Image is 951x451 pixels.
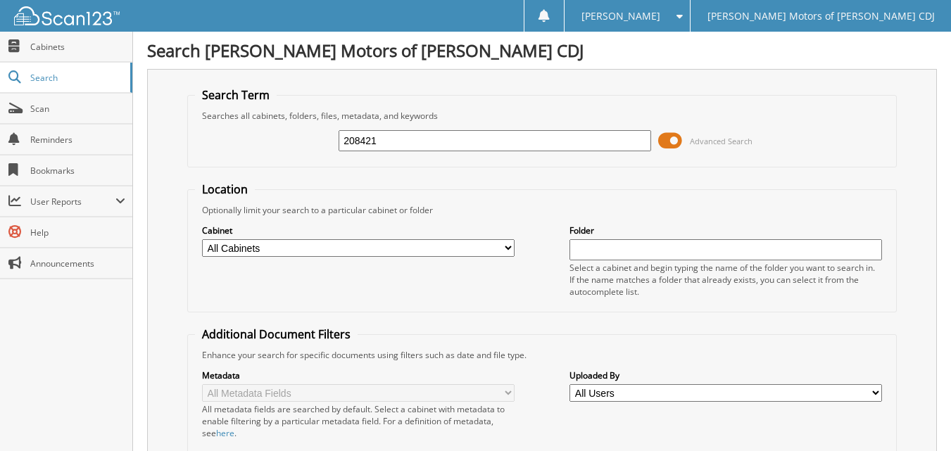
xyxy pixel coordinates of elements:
[202,369,515,381] label: Metadata
[30,165,125,177] span: Bookmarks
[202,403,515,439] div: All metadata fields are searched by default. Select a cabinet with metadata to enable filtering b...
[147,39,937,62] h1: Search [PERSON_NAME] Motors of [PERSON_NAME] CDJ
[216,427,234,439] a: here
[14,6,120,25] img: scan123-logo-white.svg
[30,258,125,269] span: Announcements
[30,103,125,115] span: Scan
[202,224,515,236] label: Cabinet
[569,224,882,236] label: Folder
[195,182,255,197] legend: Location
[581,12,660,20] span: [PERSON_NAME]
[195,87,277,103] legend: Search Term
[195,110,889,122] div: Searches all cabinets, folders, files, metadata, and keywords
[195,349,889,361] div: Enhance your search for specific documents using filters such as date and file type.
[707,12,935,20] span: [PERSON_NAME] Motors of [PERSON_NAME] CDJ
[30,196,115,208] span: User Reports
[30,134,125,146] span: Reminders
[195,326,358,342] legend: Additional Document Filters
[30,227,125,239] span: Help
[569,262,882,298] div: Select a cabinet and begin typing the name of the folder you want to search in. If the name match...
[30,72,123,84] span: Search
[30,41,125,53] span: Cabinets
[569,369,882,381] label: Uploaded By
[690,136,752,146] span: Advanced Search
[195,204,889,216] div: Optionally limit your search to a particular cabinet or folder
